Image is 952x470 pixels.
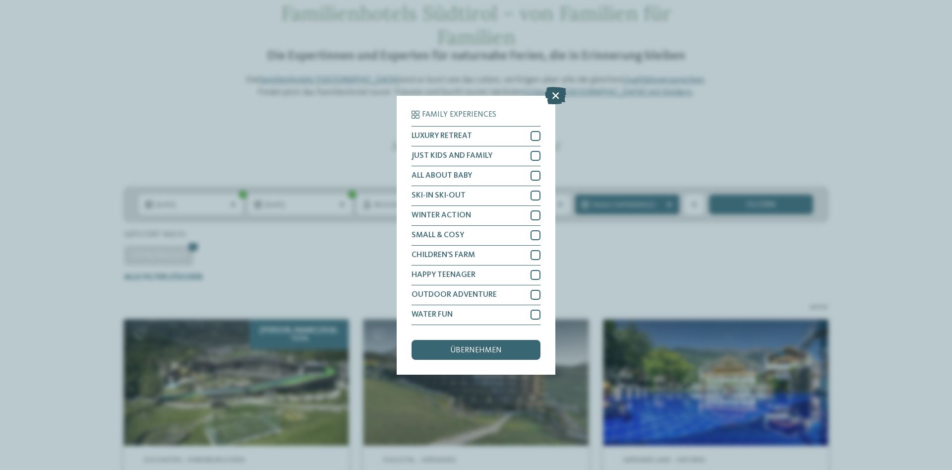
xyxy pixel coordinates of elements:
[412,152,492,160] span: JUST KIDS AND FAMILY
[412,132,472,140] span: LUXURY RETREAT
[422,111,496,119] span: Family Experiences
[412,291,497,299] span: OUTDOOR ADVENTURE
[412,251,475,259] span: CHILDREN’S FARM
[450,346,502,354] span: übernehmen
[412,211,471,219] span: WINTER ACTION
[412,192,466,200] span: SKI-IN SKI-OUT
[412,311,453,319] span: WATER FUN
[412,271,476,279] span: HAPPY TEENAGER
[412,172,472,180] span: ALL ABOUT BABY
[412,231,464,239] span: SMALL & COSY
